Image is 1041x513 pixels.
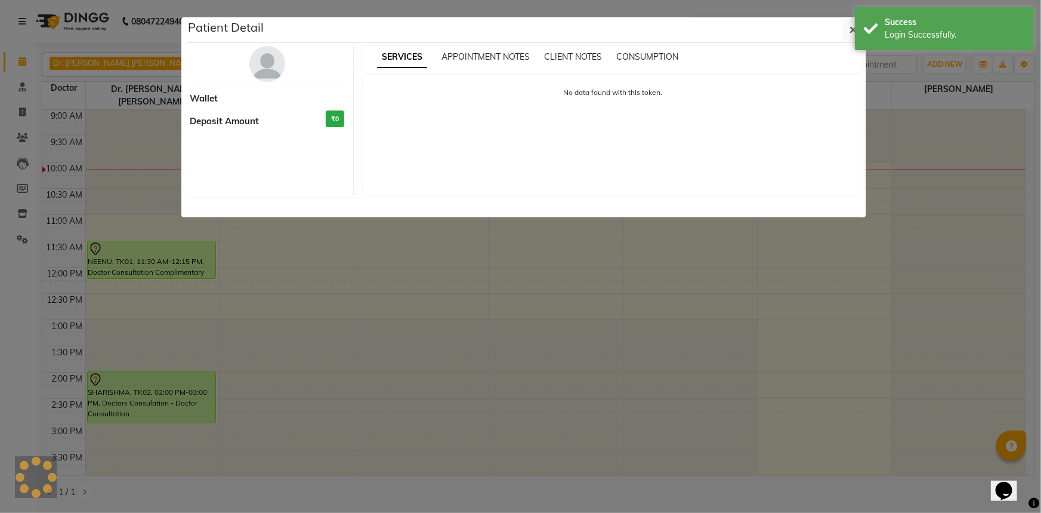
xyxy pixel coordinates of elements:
[616,51,678,62] span: CONSUMPTION
[249,46,285,82] img: avatar
[885,16,1025,29] div: Success
[190,115,260,128] span: Deposit Amount
[544,51,602,62] span: CLIENT NOTES
[377,47,427,68] span: SERVICES
[189,19,264,36] h5: Patient Detail
[441,51,530,62] span: APPOINTMENT NOTES
[885,29,1025,41] div: Login Successfully.
[375,87,851,98] p: No data found with this token.
[991,465,1029,501] iframe: chat widget
[326,110,344,128] h3: ₹0
[190,92,218,106] span: Wallet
